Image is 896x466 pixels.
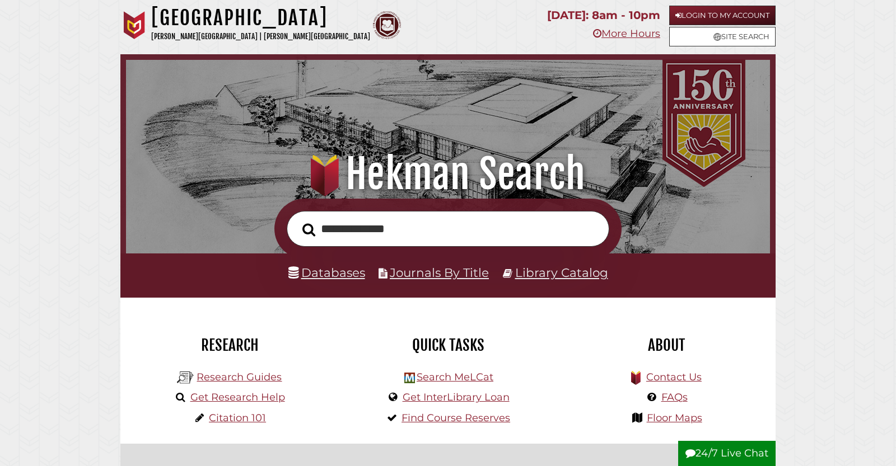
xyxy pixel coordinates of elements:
[669,27,776,46] a: Site Search
[403,391,510,403] a: Get InterLibrary Loan
[297,220,321,240] button: Search
[417,371,493,383] a: Search MeLCat
[197,371,282,383] a: Research Guides
[547,6,660,25] p: [DATE]: 8am - 10pm
[647,412,702,424] a: Floor Maps
[404,373,415,383] img: Hekman Library Logo
[661,391,688,403] a: FAQs
[669,6,776,25] a: Login to My Account
[151,30,370,43] p: [PERSON_NAME][GEOGRAPHIC_DATA] | [PERSON_NAME][GEOGRAPHIC_DATA]
[347,336,549,355] h2: Quick Tasks
[129,336,330,355] h2: Research
[190,391,285,403] a: Get Research Help
[302,223,315,237] i: Search
[151,6,370,30] h1: [GEOGRAPHIC_DATA]
[402,412,510,424] a: Find Course Reserves
[593,27,660,40] a: More Hours
[120,11,148,39] img: Calvin University
[288,265,365,280] a: Databases
[209,412,266,424] a: Citation 101
[139,149,757,199] h1: Hekman Search
[646,371,702,383] a: Contact Us
[566,336,767,355] h2: About
[177,369,194,386] img: Hekman Library Logo
[390,265,489,280] a: Journals By Title
[515,265,608,280] a: Library Catalog
[373,11,401,39] img: Calvin Theological Seminary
